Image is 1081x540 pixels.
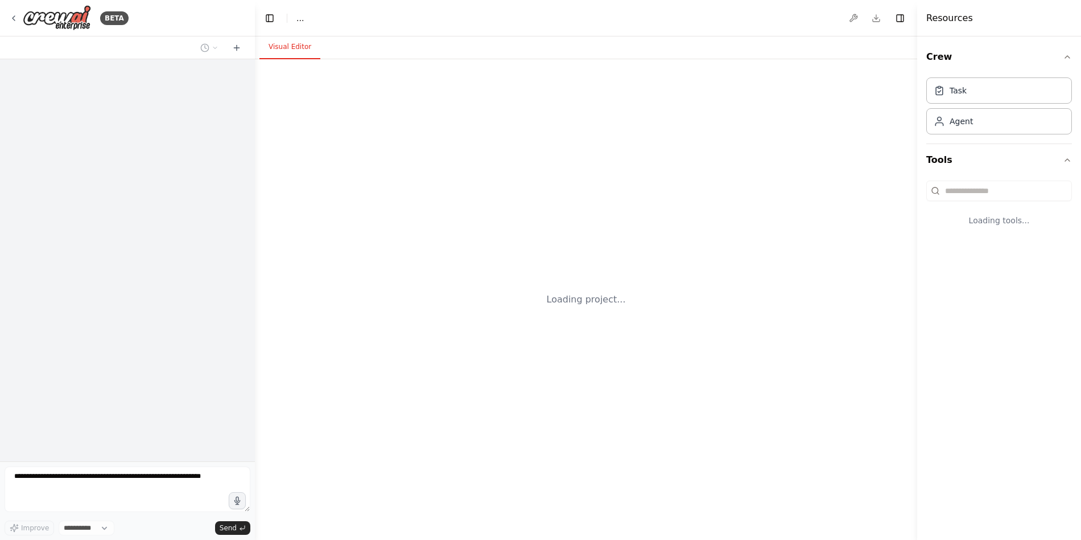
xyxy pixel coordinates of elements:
[892,10,908,26] button: Hide right sidebar
[926,176,1072,244] div: Tools
[220,523,237,533] span: Send
[259,35,320,59] button: Visual Editor
[100,11,129,25] div: BETA
[5,521,54,535] button: Improve
[21,523,49,533] span: Improve
[229,492,246,509] button: Click to speak your automation idea
[23,5,91,31] img: Logo
[950,85,967,96] div: Task
[262,10,278,26] button: Hide left sidebar
[926,206,1072,235] div: Loading tools...
[228,41,246,55] button: Start a new chat
[926,41,1072,73] button: Crew
[950,116,973,127] div: Agent
[926,11,973,25] h4: Resources
[296,13,304,24] span: ...
[926,73,1072,144] div: Crew
[196,41,223,55] button: Switch to previous chat
[215,521,250,535] button: Send
[926,144,1072,176] button: Tools
[296,13,304,24] nav: breadcrumb
[547,293,626,306] div: Loading project...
